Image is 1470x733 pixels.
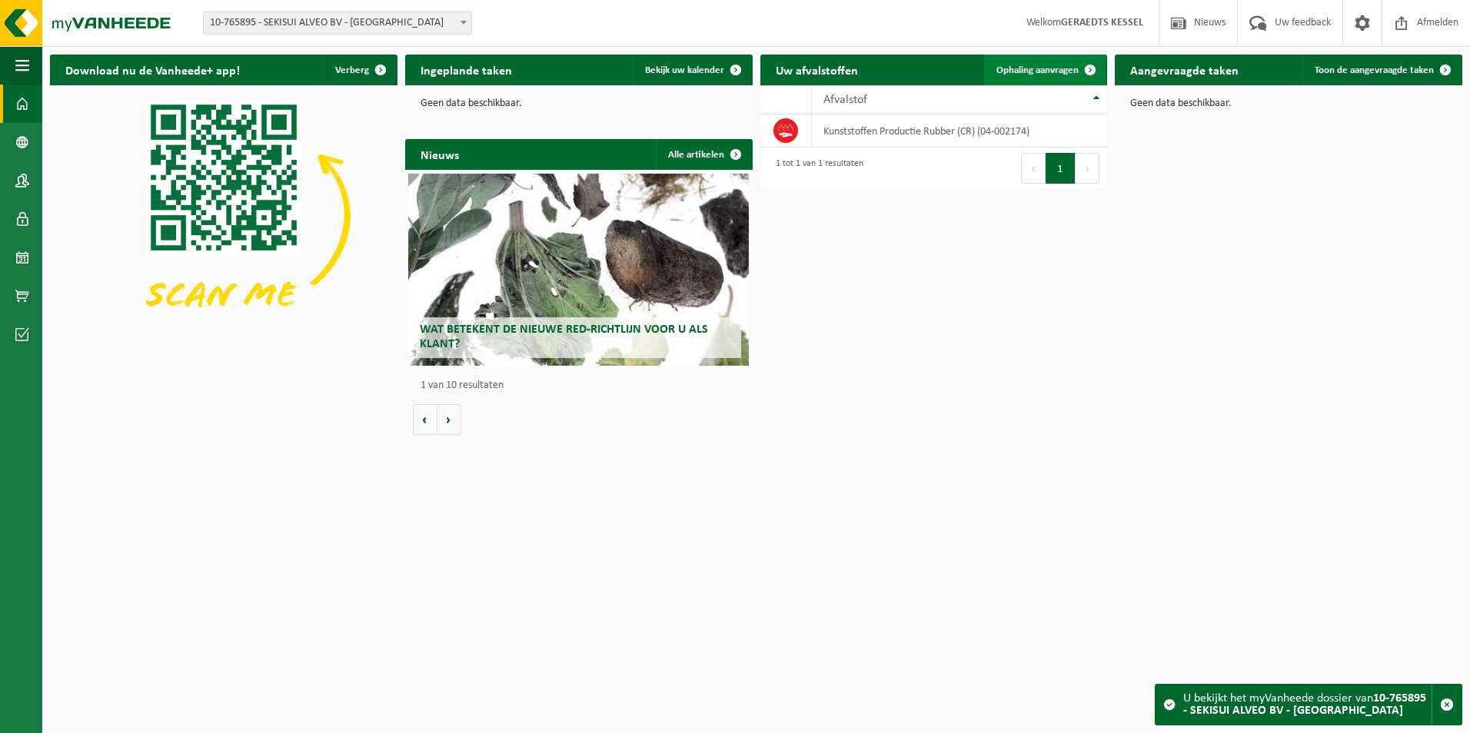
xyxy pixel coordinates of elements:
[1021,153,1046,184] button: Previous
[823,94,867,106] span: Afvalstof
[1315,65,1434,75] span: Toon de aangevraagde taken
[1183,692,1426,717] strong: 10-765895 - SEKISUI ALVEO BV - [GEOGRAPHIC_DATA]
[760,55,873,85] h2: Uw afvalstoffen
[50,85,397,346] img: Download de VHEPlus App
[420,323,708,350] span: Wat betekent de nieuwe RED-richtlijn voor u als klant?
[335,65,369,75] span: Verberg
[408,174,749,366] a: Wat betekent de nieuwe RED-richtlijn voor u als klant?
[421,380,745,391] p: 1 van 10 resultaten
[1115,55,1254,85] h2: Aangevraagde taken
[984,55,1106,85] a: Ophaling aanvragen
[768,151,863,185] div: 1 tot 1 van 1 resultaten
[656,139,751,170] a: Alle artikelen
[323,55,396,85] button: Verberg
[437,404,461,435] button: Volgende
[204,12,471,34] span: 10-765895 - SEKISUI ALVEO BV - roermond
[1183,685,1432,725] div: U bekijkt het myVanheede dossier van
[1076,153,1099,184] button: Next
[421,98,737,109] p: Geen data beschikbaar.
[1302,55,1461,85] a: Toon de aangevraagde taken
[633,55,751,85] a: Bekijk uw kalender
[50,55,255,85] h2: Download nu de Vanheede+ app!
[405,55,527,85] h2: Ingeplande taken
[413,404,437,435] button: Vorige
[645,65,724,75] span: Bekijk uw kalender
[405,139,474,169] h2: Nieuws
[1130,98,1447,109] p: Geen data beschikbaar.
[203,12,472,35] span: 10-765895 - SEKISUI ALVEO BV - roermond
[996,65,1079,75] span: Ophaling aanvragen
[1046,153,1076,184] button: 1
[812,114,1108,148] td: Kunststoffen Productie Rubber (CR) (04-002174)
[1061,17,1143,28] strong: GERAEDTS KESSEL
